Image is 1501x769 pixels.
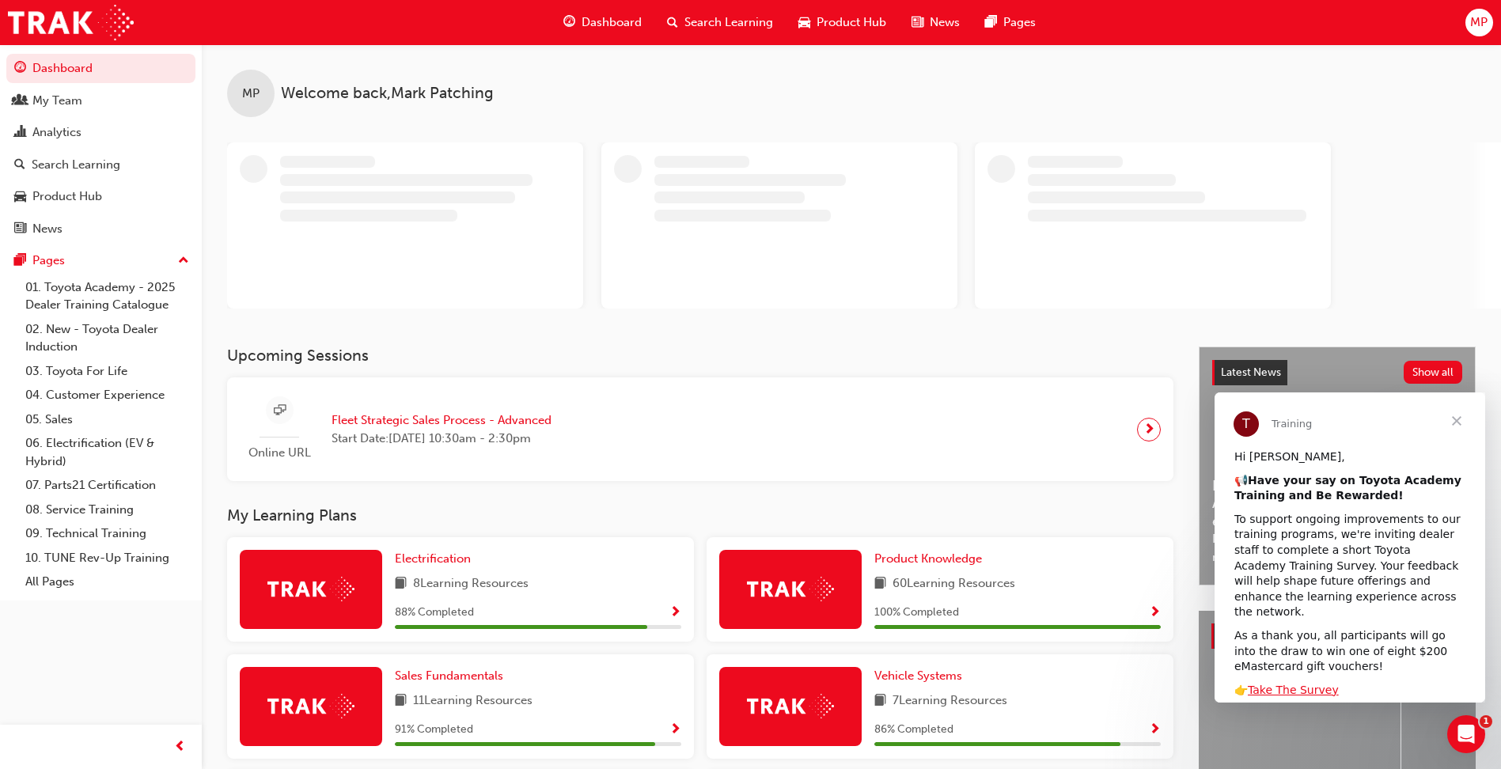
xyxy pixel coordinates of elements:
[893,574,1015,594] span: 60 Learning Resources
[19,546,195,570] a: 10. TUNE Rev-Up Training
[1470,13,1488,32] span: MP
[19,359,195,384] a: 03. Toyota For Life
[1465,9,1493,36] button: MP
[1149,606,1161,620] span: Show Progress
[6,214,195,244] a: News
[899,6,972,39] a: news-iconNews
[281,85,494,103] span: Welcome back , Mark Patching
[747,694,834,718] img: Trak
[582,13,642,32] span: Dashboard
[669,720,681,740] button: Show Progress
[19,498,195,522] a: 08. Service Training
[6,246,195,275] button: Pages
[242,85,260,103] span: MP
[1212,477,1462,531] span: Help Shape the Future of Toyota Academy Training and Win an eMastercard!
[32,156,120,174] div: Search Learning
[413,691,533,711] span: 11 Learning Resources
[174,737,186,757] span: prev-icon
[786,6,899,39] a: car-iconProduct Hub
[1149,720,1161,740] button: Show Progress
[874,691,886,711] span: book-icon
[6,51,195,246] button: DashboardMy TeamAnalyticsSearch LearningProduct HubNews
[874,604,959,622] span: 100 % Completed
[747,577,834,601] img: Trak
[332,411,552,430] span: Fleet Strategic Sales Process - Advanced
[178,251,189,271] span: up-icon
[14,190,26,204] span: car-icon
[19,407,195,432] a: 05. Sales
[1149,603,1161,623] button: Show Progress
[395,669,503,683] span: Sales Fundamentals
[395,574,407,594] span: book-icon
[395,667,510,685] a: Sales Fundamentals
[6,54,195,83] a: Dashboard
[240,444,319,462] span: Online URL
[332,430,552,448] span: Start Date: [DATE] 10:30am - 2:30pm
[32,252,65,270] div: Pages
[19,431,195,473] a: 06. Electrification (EV & Hybrid)
[395,550,477,568] a: Electrification
[395,721,473,739] span: 91 % Completed
[14,222,26,237] span: news-icon
[874,550,988,568] a: Product Knowledge
[874,721,953,739] span: 86 % Completed
[395,551,471,566] span: Electrification
[32,220,63,238] div: News
[19,570,195,594] a: All Pages
[19,317,195,359] a: 02. New - Toyota Dealer Induction
[14,94,26,108] span: people-icon
[1215,392,1485,703] iframe: Intercom live chat message
[32,123,81,142] div: Analytics
[654,6,786,39] a: search-iconSearch Learning
[1221,366,1281,379] span: Latest News
[413,574,529,594] span: 8 Learning Resources
[817,13,886,32] span: Product Hub
[1149,723,1161,737] span: Show Progress
[893,691,1007,711] span: 7 Learning Resources
[19,473,195,498] a: 07. Parts21 Certification
[32,92,82,110] div: My Team
[1212,530,1462,566] span: Revolutionise the way you access and manage your learning resources.
[14,254,26,268] span: pages-icon
[14,126,26,140] span: chart-icon
[1003,13,1036,32] span: Pages
[1212,360,1462,385] a: Latest NewsShow all
[1211,623,1463,649] a: Product HubShow all
[669,606,681,620] span: Show Progress
[274,401,286,421] span: sessionType_ONLINE_URL-icon
[874,667,968,685] a: Vehicle Systems
[912,13,923,32] span: news-icon
[563,13,575,32] span: guage-icon
[669,723,681,737] span: Show Progress
[6,118,195,147] a: Analytics
[227,347,1173,365] h3: Upcoming Sessions
[19,521,195,546] a: 09. Technical Training
[874,551,982,566] span: Product Knowledge
[227,506,1173,525] h3: My Learning Plans
[32,188,102,206] div: Product Hub
[667,13,678,32] span: search-icon
[669,603,681,623] button: Show Progress
[19,275,195,317] a: 01. Toyota Academy - 2025 Dealer Training Catalogue
[19,383,195,407] a: 04. Customer Experience
[1404,361,1463,384] button: Show all
[1480,715,1492,728] span: 1
[267,694,354,718] img: Trak
[267,577,354,601] img: Trak
[395,691,407,711] span: book-icon
[395,604,474,622] span: 88 % Completed
[1199,347,1476,585] a: Latest NewsShow allHelp Shape the Future of Toyota Academy Training and Win an eMastercard!Revolu...
[8,5,134,40] img: Trak
[930,13,960,32] span: News
[798,13,810,32] span: car-icon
